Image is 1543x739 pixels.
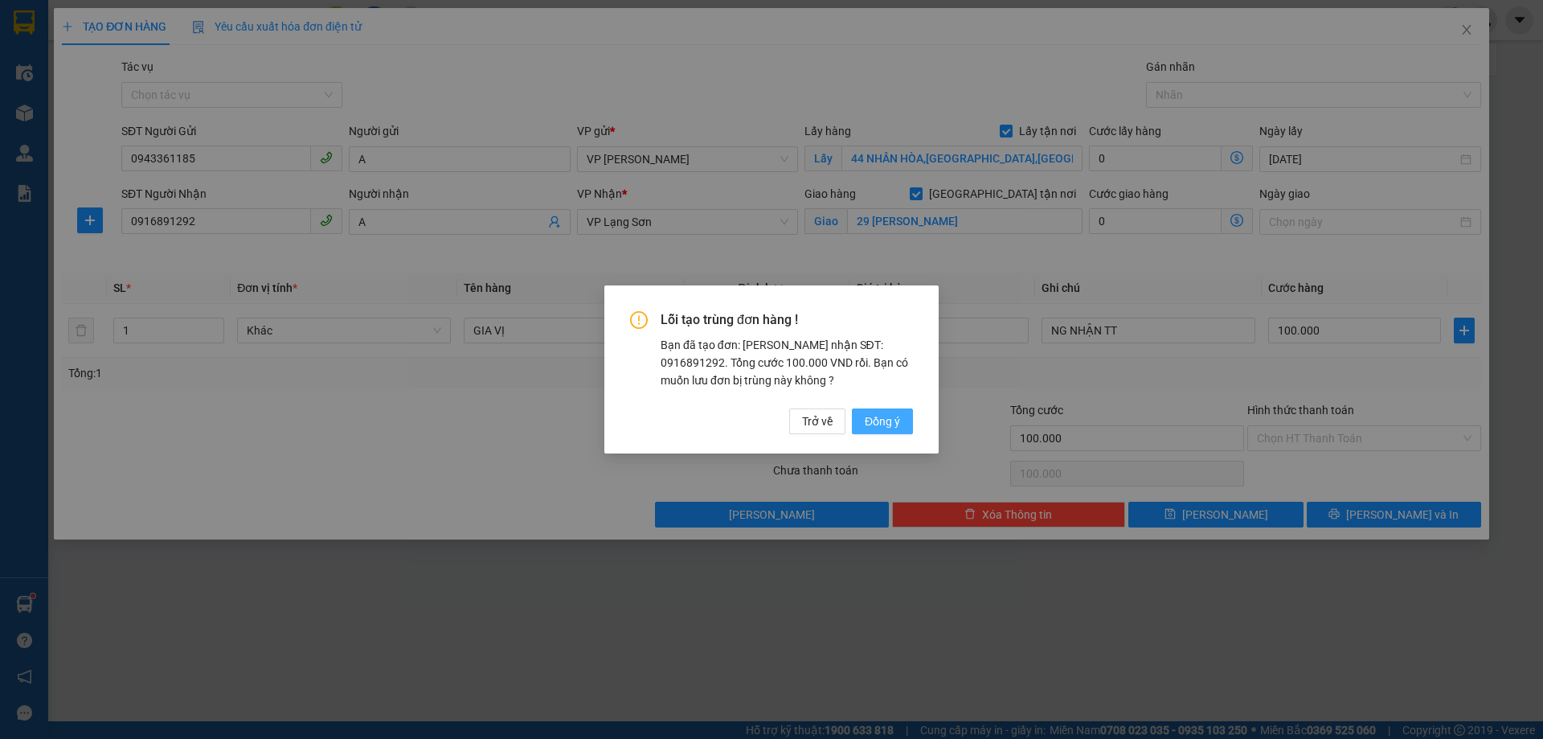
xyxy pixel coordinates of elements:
span: Đồng ý [865,413,900,430]
div: Bạn đã tạo đơn: [PERSON_NAME] nhận SĐT: 0916891292. Tổng cước 100.000 VND rồi. Bạn có muốn lưu đơ... [661,336,913,389]
span: Trở về [802,413,833,430]
span: Lỗi tạo trùng đơn hàng ! [661,311,913,329]
button: Đồng ý [852,409,913,434]
span: exclamation-circle [630,311,648,329]
button: Trở về [789,409,845,434]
